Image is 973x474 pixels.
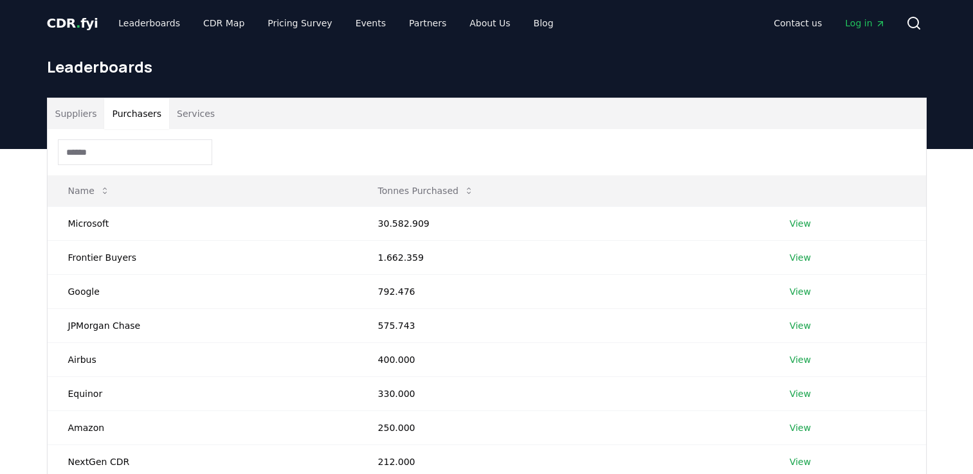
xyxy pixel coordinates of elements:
a: CDR Map [193,12,255,35]
nav: Main [108,12,563,35]
a: View [790,455,811,468]
h1: Leaderboards [47,57,927,77]
span: . [76,15,80,31]
td: Frontier Buyers [48,240,358,274]
button: Services [169,98,223,129]
a: View [790,319,811,332]
a: About Us [459,12,520,35]
a: Leaderboards [108,12,190,35]
td: Amazon [48,410,358,444]
td: Equinor [48,376,358,410]
td: 250.000 [358,410,769,444]
button: Name [58,178,120,204]
button: Suppliers [48,98,105,129]
td: 30.582.909 [358,206,769,240]
button: Tonnes Purchased [368,178,484,204]
a: View [790,421,811,434]
td: 792.476 [358,274,769,308]
a: View [790,285,811,298]
td: 1.662.359 [358,240,769,274]
a: CDR.fyi [47,14,98,32]
a: Pricing Survey [257,12,342,35]
a: Partners [399,12,457,35]
a: Log in [835,12,895,35]
a: View [790,217,811,230]
a: View [790,387,811,400]
a: View [790,251,811,264]
td: Airbus [48,342,358,376]
a: Blog [523,12,564,35]
td: 400.000 [358,342,769,376]
nav: Main [763,12,895,35]
span: CDR fyi [47,15,98,31]
a: Contact us [763,12,832,35]
span: Log in [845,17,885,30]
a: View [790,353,811,366]
td: JPMorgan Chase [48,308,358,342]
td: 330.000 [358,376,769,410]
button: Purchasers [104,98,169,129]
a: Events [345,12,396,35]
td: Microsoft [48,206,358,240]
td: 575.743 [358,308,769,342]
td: Google [48,274,358,308]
